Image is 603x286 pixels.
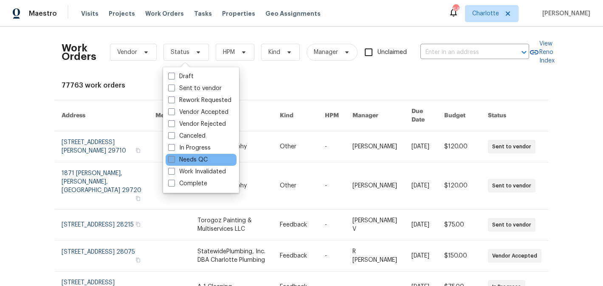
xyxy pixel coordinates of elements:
span: HPM [223,48,235,57]
th: Kind [273,100,318,131]
span: Kind [268,48,280,57]
a: View Reno Index [529,40,555,65]
td: Other [273,162,318,210]
td: Other [273,131,318,162]
button: Copy Address [134,256,142,264]
input: Enter in an address [420,46,505,59]
label: Draft [168,72,194,81]
label: In Progress [168,144,211,152]
span: Unclaimed [378,48,407,57]
button: Copy Address [134,221,142,228]
label: Sent to vendor [168,84,222,93]
td: R [PERSON_NAME] [346,241,405,272]
label: Canceled [168,132,206,140]
th: Budget [437,100,481,131]
label: Rework Requested [168,96,231,105]
td: - [318,210,346,241]
div: 77763 work orders [62,81,541,90]
span: Work Orders [145,9,184,18]
td: Feedback [273,241,318,272]
button: Copy Address [134,195,142,202]
th: Due Date [405,100,437,131]
td: [PERSON_NAME] [346,131,405,162]
button: Open [518,46,530,58]
td: [PERSON_NAME] V [346,210,405,241]
td: [PERSON_NAME] [346,162,405,210]
span: Vendor [117,48,137,57]
th: Manager [346,100,405,131]
td: - [318,131,346,162]
td: StatewidePlumbing, Inc. DBA Charlotte Plumbing [191,241,273,272]
th: Messages [149,100,191,131]
th: Address [55,100,149,131]
label: Needs QC [168,156,208,164]
span: Tasks [194,11,212,17]
span: Geo Assignments [265,9,321,18]
h2: Work Orders [62,44,96,61]
label: Vendor Rejected [168,120,226,128]
span: Status [171,48,189,57]
span: Charlotte [472,9,499,18]
th: HPM [318,100,346,131]
span: Manager [314,48,338,57]
th: Status [481,100,548,131]
td: - [318,162,346,210]
label: Work Invalidated [168,167,226,176]
td: Torogoz Painting & Multiservices LLC [191,210,273,241]
span: Projects [109,9,135,18]
button: Copy Address [134,147,142,154]
span: [PERSON_NAME] [539,9,590,18]
span: Properties [222,9,255,18]
td: - [318,241,346,272]
td: Feedback [273,210,318,241]
label: Complete [168,179,207,188]
span: Visits [81,9,99,18]
label: Vendor Accepted [168,108,228,116]
div: 64 [453,5,459,14]
span: Maestro [29,9,57,18]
